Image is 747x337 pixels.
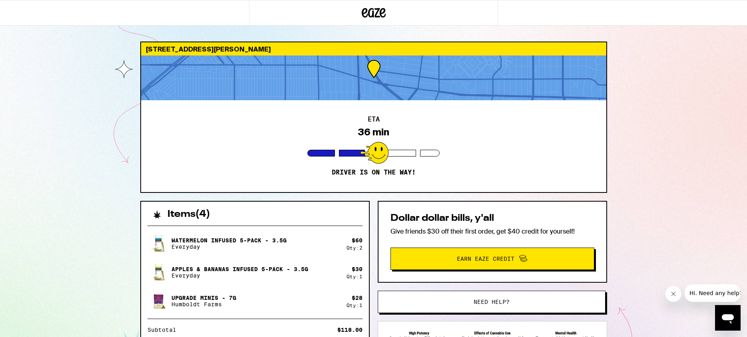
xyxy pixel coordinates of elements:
[347,303,363,308] div: Qty: 1
[167,210,210,219] h2: Items ( 4 )
[378,291,606,313] button: Need help?
[347,245,363,250] div: Qty: 2
[337,327,363,333] div: $118.00
[141,42,606,56] div: [STREET_ADDRESS][PERSON_NAME]
[358,127,389,138] div: 36 min
[390,214,594,223] h2: Dollar dollar bills, y'all
[474,299,510,305] span: Need help?
[390,227,594,236] p: Give friends $30 off their first order, get $40 credit for yourself!
[685,284,741,302] iframe: Message from company
[147,327,182,333] div: Subtotal
[347,274,363,279] div: Qty: 1
[457,256,514,262] span: Earn Eaze Credit
[171,237,287,244] p: Watermelon Infused 5-Pack - 3.5g
[390,248,594,270] button: Earn Eaze Credit
[332,168,416,176] p: Driver is on the way!
[715,305,741,331] iframe: Button to launch messaging window
[147,290,170,312] img: Upgrade Minis - 7g
[147,232,170,255] img: Watermelon Infused 5-Pack - 3.5g
[147,261,170,283] img: Apples & Bananas Infused 5-Pack - 3.5g
[171,295,236,301] p: Upgrade Minis - 7g
[171,244,287,250] p: Everyday
[171,272,308,279] p: Everyday
[171,301,236,307] p: Humboldt Farms
[352,295,363,301] div: $ 28
[352,266,363,272] div: $ 30
[352,237,363,244] div: $ 60
[665,286,681,302] iframe: Close message
[368,116,380,123] h2: ETA
[5,6,58,12] span: Hi. Need any help?
[171,266,308,272] p: Apples & Bananas Infused 5-Pack - 3.5g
